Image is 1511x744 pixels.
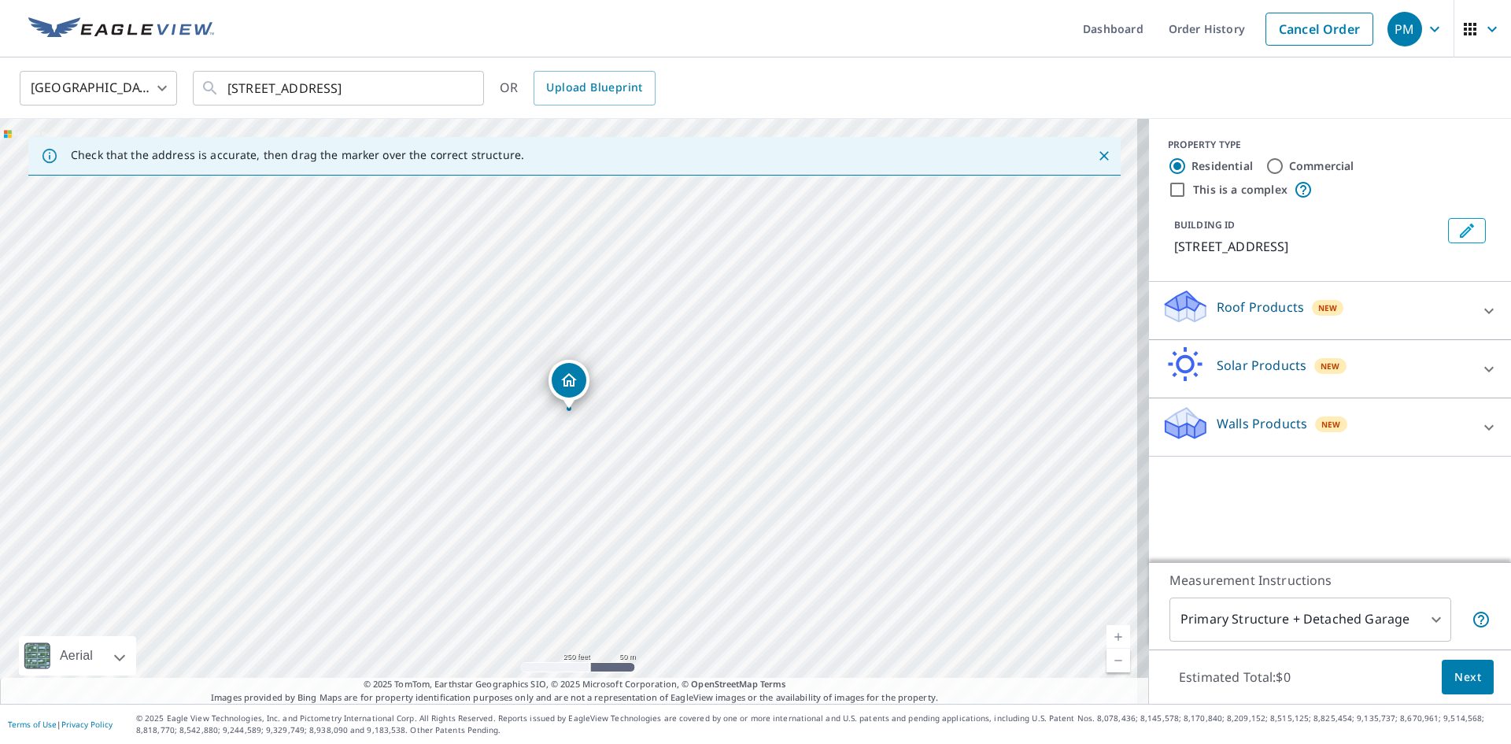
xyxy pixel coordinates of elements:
[71,148,524,162] p: Check that the address is accurate, then drag the marker over the correct structure.
[227,66,452,110] input: Search by address or latitude-longitude
[1217,414,1307,433] p: Walls Products
[1162,346,1498,391] div: Solar ProductsNew
[1174,237,1442,256] p: [STREET_ADDRESS]
[534,71,655,105] a: Upload Blueprint
[1472,610,1491,629] span: Your report will include the primary structure and a detached garage if one exists.
[691,678,757,690] a: OpenStreetMap
[1168,138,1492,152] div: PROPERTY TYPE
[1191,158,1253,174] label: Residential
[549,360,589,409] div: Dropped pin, building 1, Residential property, 23385 W Cattail Ln Barrington, IL 60010
[1106,625,1130,649] a: Current Level 17, Zoom In
[1217,298,1304,316] p: Roof Products
[1318,302,1338,314] span: New
[20,66,177,110] div: [GEOGRAPHIC_DATA]
[500,71,656,105] div: OR
[1174,218,1235,231] p: BUILDING ID
[1166,660,1303,694] p: Estimated Total: $0
[1321,360,1340,372] span: New
[19,636,136,676] div: Aerial
[1448,218,1486,243] button: Edit building 1
[1454,668,1481,687] span: Next
[1169,598,1451,642] div: Primary Structure + Detached Garage
[1217,356,1306,375] p: Solar Products
[1289,158,1354,174] label: Commercial
[55,636,98,676] div: Aerial
[760,678,786,690] a: Terms
[1387,12,1422,46] div: PM
[8,719,57,730] a: Terms of Use
[1321,418,1341,431] span: New
[1094,146,1114,166] button: Close
[546,78,642,98] span: Upload Blueprint
[1193,182,1287,198] label: This is a complex
[1265,13,1373,46] a: Cancel Order
[364,678,786,691] span: © 2025 TomTom, Earthstar Geographics SIO, © 2025 Microsoft Corporation, ©
[1169,571,1491,590] p: Measurement Instructions
[1162,405,1498,450] div: Walls ProductsNew
[1106,649,1130,672] a: Current Level 17, Zoom Out
[136,713,1503,736] p: © 2025 Eagle View Technologies, Inc. and Pictometry International Corp. All Rights Reserved. Repo...
[1162,288,1498,333] div: Roof ProductsNew
[61,719,113,730] a: Privacy Policy
[28,17,214,41] img: EV Logo
[8,720,113,729] p: |
[1442,660,1494,695] button: Next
